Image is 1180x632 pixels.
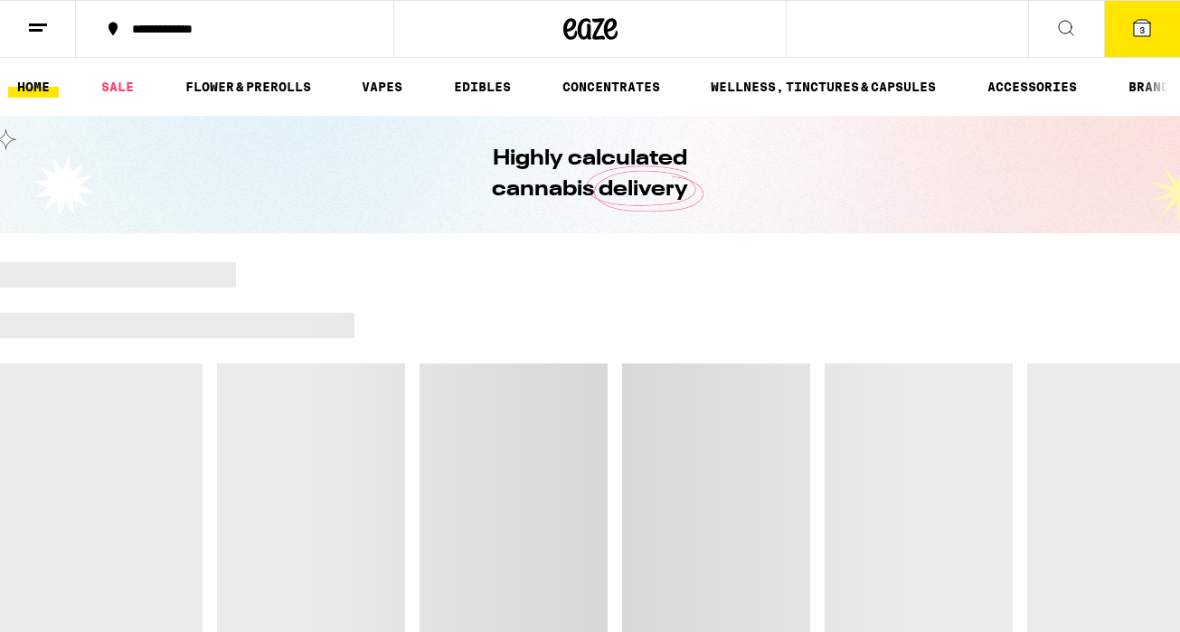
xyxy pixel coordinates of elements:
[353,76,411,98] a: VAPES
[1139,24,1145,35] span: 3
[702,76,945,98] a: WELLNESS, TINCTURES & CAPSULES
[978,76,1086,98] a: ACCESSORIES
[1104,1,1180,57] button: 3
[92,76,143,98] a: SALE
[176,76,320,98] a: FLOWER & PREROLLS
[441,144,740,205] h1: Highly calculated cannabis delivery
[8,76,59,98] a: HOME
[445,76,520,98] a: EDIBLES
[553,76,669,98] a: CONCENTRATES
